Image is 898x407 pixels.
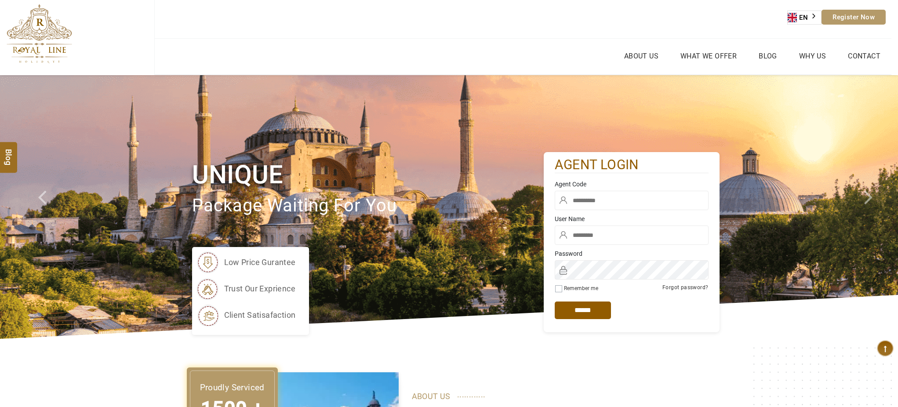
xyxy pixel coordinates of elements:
a: What we Offer [678,50,739,62]
label: User Name [555,214,709,223]
p: package waiting for you [192,191,544,221]
label: Agent Code [555,180,709,189]
li: trust our exprience [196,278,296,300]
a: Check next prev [27,75,72,339]
a: Blog [756,50,779,62]
div: Language [787,11,822,25]
a: Contact [846,50,883,62]
label: Password [555,249,709,258]
img: The Royal Line Holidays [7,4,72,63]
p: ABOUT US [412,390,706,403]
h1: Unique [192,158,544,191]
a: Forgot password? [662,284,708,291]
a: Why Us [797,50,828,62]
span: ............ [457,388,486,401]
label: Remember me [564,285,598,291]
aside: Language selected: English [787,11,822,25]
li: low price gurantee [196,251,296,273]
a: EN [788,11,821,24]
a: About Us [622,50,661,62]
li: client satisafaction [196,304,296,326]
a: Check next image [853,75,898,339]
span: Blog [3,149,15,156]
h2: agent login [555,156,709,174]
a: Register Now [822,10,886,25]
